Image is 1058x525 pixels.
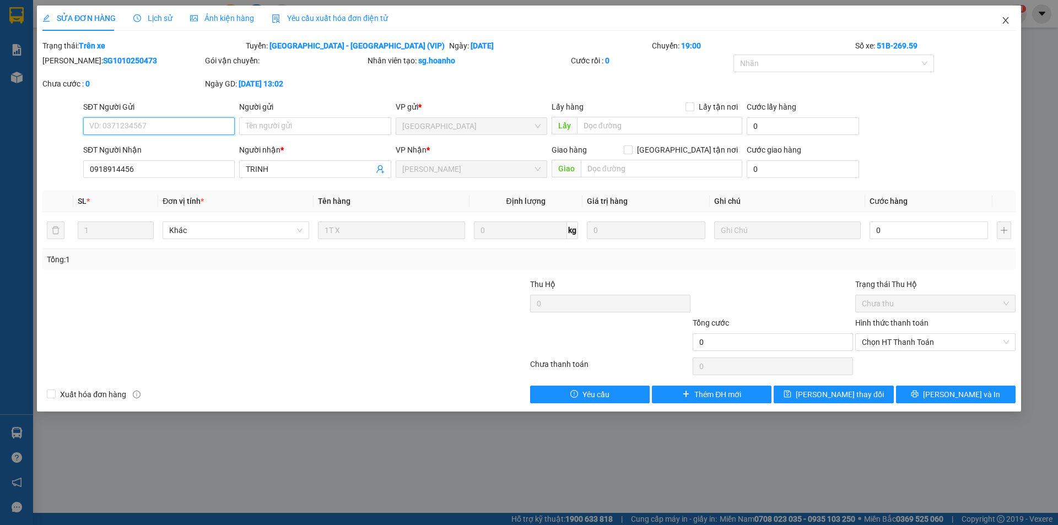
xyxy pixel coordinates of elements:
input: Cước lấy hàng [747,117,859,135]
span: SL [78,197,87,205]
span: Giao hàng [552,145,587,154]
div: Người nhận [239,144,391,156]
span: Ảnh kiện hàng [190,14,254,23]
span: exclamation-circle [570,390,578,399]
button: delete [47,221,64,239]
span: SỬA ĐƠN HÀNG [42,14,116,23]
div: Tuyến: [245,40,448,52]
span: [GEOGRAPHIC_DATA] tận nơi [633,144,742,156]
div: Chuyến: [651,40,854,52]
div: Trạng thái: [41,40,245,52]
span: Lấy hàng [552,102,584,111]
button: plus [997,221,1011,239]
div: Gói vận chuyển: [205,55,365,67]
label: Cước lấy hàng [747,102,796,111]
div: SĐT Người Gửi [83,101,235,113]
span: Chưa thu [862,295,1009,312]
span: printer [911,390,919,399]
div: SĐT Người Nhận [83,144,235,156]
b: SG1010250473 [103,56,157,65]
span: Tổng cước [693,318,729,327]
span: TAM QUAN [402,161,541,177]
span: Cước hàng [870,197,908,205]
b: [DATE] 13:02 [239,79,283,88]
span: clock-circle [133,14,141,22]
button: printer[PERSON_NAME] và In [896,386,1016,403]
span: Định lượng [506,197,546,205]
span: Thêm ĐH mới [694,388,741,400]
span: plus [682,390,690,399]
div: Ngày GD: [205,78,365,90]
div: Người gửi [239,101,391,113]
span: SÀI GÒN [402,118,541,134]
div: VP gửi [396,101,547,113]
div: [PERSON_NAME]: [42,55,203,67]
b: 51B-269.59 [877,41,917,50]
span: Đơn vị tính [163,197,204,205]
button: plusThêm ĐH mới [652,386,771,403]
span: Khác [169,222,303,239]
label: Hình thức thanh toán [855,318,929,327]
input: Dọc đường [577,117,742,134]
b: [DATE] [471,41,494,50]
span: picture [190,14,198,22]
div: Tổng: 1 [47,253,408,266]
b: 19:00 [681,41,701,50]
span: Lấy [552,117,577,134]
div: Chưa cước : [42,78,203,90]
span: Lấy tận nơi [694,101,742,113]
div: Cước rồi : [571,55,731,67]
button: exclamation-circleYêu cầu [530,386,650,403]
b: [GEOGRAPHIC_DATA] - [GEOGRAPHIC_DATA] (VIP) [269,41,445,50]
div: Chưa thanh toán [529,358,692,377]
span: save [784,390,791,399]
span: [PERSON_NAME] thay đổi [796,388,884,400]
div: Số xe: [854,40,1017,52]
span: Yêu cầu xuất hóa đơn điện tử [272,14,388,23]
span: info-circle [133,391,141,398]
img: icon [272,14,280,23]
div: Trạng thái Thu Hộ [855,278,1016,290]
span: edit [42,14,50,22]
th: Ghi chú [710,191,865,212]
span: Xuất hóa đơn hàng [56,388,131,400]
span: Tên hàng [318,197,350,205]
button: Close [990,6,1021,36]
b: 0 [85,79,90,88]
input: VD: Bàn, Ghế [318,221,465,239]
input: Dọc đường [581,160,742,177]
span: Giá trị hàng [587,197,628,205]
b: 0 [605,56,609,65]
input: 0 [587,221,705,239]
span: kg [567,221,578,239]
button: save[PERSON_NAME] thay đổi [774,386,893,403]
span: Chọn HT Thanh Toán [862,334,1009,350]
input: Ghi Chú [714,221,861,239]
span: user-add [376,165,385,174]
span: Yêu cầu [582,388,609,400]
b: Trên xe [79,41,105,50]
span: VP Nhận [396,145,427,154]
label: Cước giao hàng [747,145,801,154]
span: Thu Hộ [530,280,555,289]
b: sg.hoanho [418,56,455,65]
span: close [1001,16,1010,25]
div: Ngày: [448,40,651,52]
span: [PERSON_NAME] và In [923,388,1000,400]
div: Nhân viên tạo: [368,55,569,67]
span: Giao [552,160,581,177]
input: Cước giao hàng [747,160,859,178]
span: Lịch sử [133,14,172,23]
